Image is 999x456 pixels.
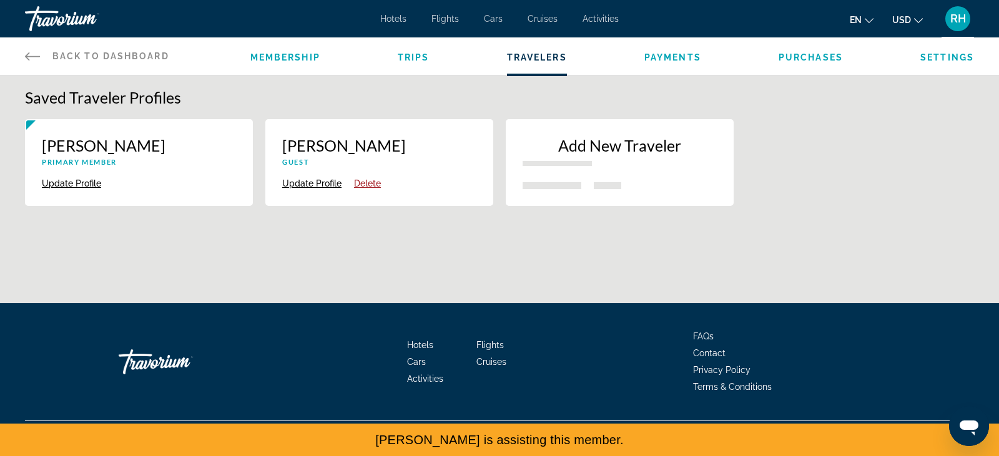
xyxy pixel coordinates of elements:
[407,340,433,350] a: Hotels
[950,12,966,25] span: RH
[892,15,911,25] span: USD
[354,178,381,189] button: Delete Profile {{ traveler.firstName }} {{ traveler.lastName }}
[52,51,169,61] span: Back to Dashboard
[850,11,874,29] button: Change language
[42,136,236,155] p: [PERSON_NAME]
[431,14,459,24] a: Flights
[375,433,624,447] span: [PERSON_NAME] is assisting this member.
[850,15,862,25] span: en
[25,88,974,107] h1: Saved Traveler Profiles
[42,158,236,166] p: Primary Member
[250,52,320,62] a: Membership
[693,348,726,358] a: Contact
[949,406,989,446] iframe: Button to launch messaging window
[476,340,504,350] a: Flights
[523,136,717,155] p: Add New Traveler
[398,52,430,62] a: Trips
[380,14,406,24] a: Hotels
[644,52,701,62] a: Payments
[583,14,619,24] a: Activities
[282,158,476,166] p: Guest
[42,178,101,189] button: Update Profile {{ traveler.firstName }} {{ traveler.lastName }}
[507,52,567,62] a: Travelers
[920,52,974,62] a: Settings
[693,382,772,392] a: Terms & Conditions
[282,136,476,155] p: [PERSON_NAME]
[282,178,342,189] button: Update Profile {{ traveler.firstName }} {{ traveler.lastName }}
[693,365,750,375] a: Privacy Policy
[528,14,558,24] a: Cruises
[942,6,974,32] button: User Menu
[779,52,843,62] a: Purchases
[892,11,923,29] button: Change currency
[693,331,714,341] a: FAQs
[119,343,244,381] a: Travorium
[407,374,443,384] a: Activities
[484,14,503,24] a: Cars
[407,357,426,367] a: Cars
[25,2,150,35] a: Travorium
[506,119,734,206] button: New traveler
[25,37,169,75] a: Back to Dashboard
[476,357,506,367] a: Cruises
